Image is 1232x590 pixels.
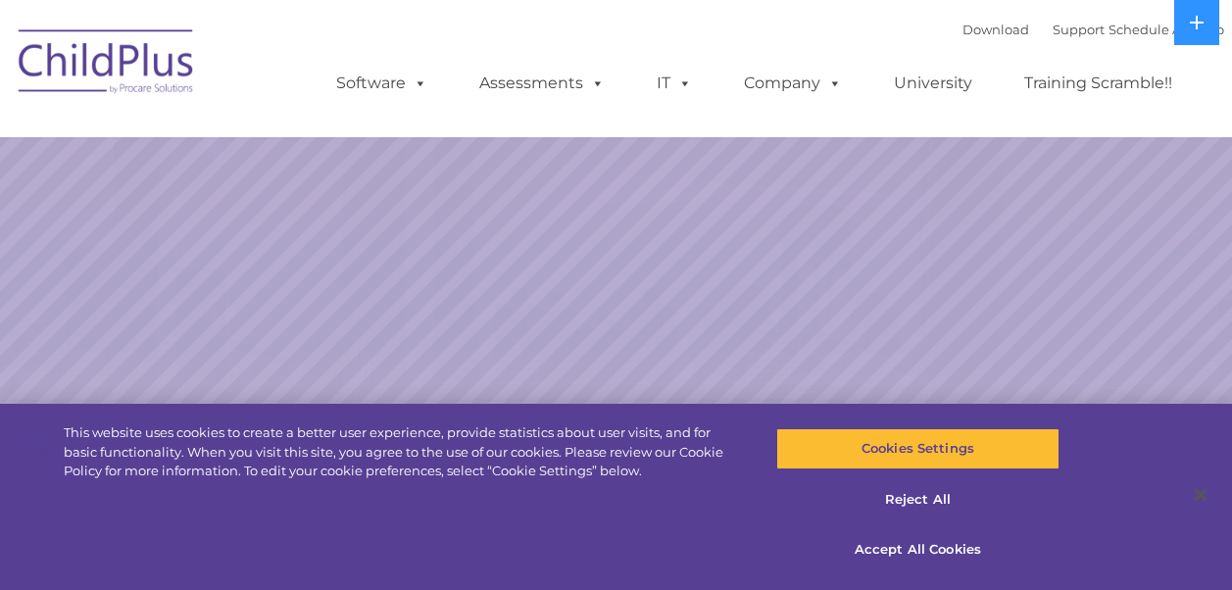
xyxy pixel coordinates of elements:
a: Schedule A Demo [1109,22,1224,37]
a: Training Scramble!! [1005,64,1192,103]
a: Support [1053,22,1105,37]
a: Download [962,22,1029,37]
a: Learn More [837,368,1040,422]
a: Assessments [460,64,624,103]
div: This website uses cookies to create a better user experience, provide statistics about user visit... [64,423,739,481]
a: Software [317,64,447,103]
a: Company [724,64,862,103]
button: Accept All Cookies [776,529,1060,570]
button: Cookies Settings [776,428,1060,469]
img: ChildPlus by Procare Solutions [9,16,205,114]
a: IT [637,64,712,103]
a: University [874,64,992,103]
button: Reject All [776,479,1060,520]
button: Close [1179,473,1222,516]
font: | [962,22,1224,37]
